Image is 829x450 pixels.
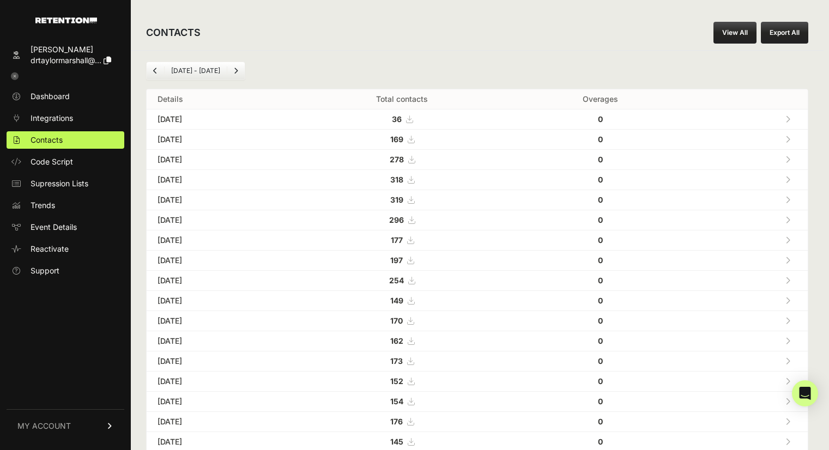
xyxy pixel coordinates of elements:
[147,150,291,170] td: [DATE]
[31,222,77,233] span: Event Details
[7,153,124,171] a: Code Script
[31,200,55,211] span: Trends
[390,256,403,265] strong: 197
[389,215,415,224] a: 296
[390,175,403,184] strong: 318
[598,336,603,345] strong: 0
[7,218,124,236] a: Event Details
[31,156,73,167] span: Code Script
[31,91,70,102] span: Dashboard
[598,235,603,245] strong: 0
[598,114,603,124] strong: 0
[147,190,291,210] td: [DATE]
[147,271,291,291] td: [DATE]
[392,114,402,124] strong: 36
[598,376,603,386] strong: 0
[390,356,414,366] a: 173
[598,135,603,144] strong: 0
[598,175,603,184] strong: 0
[7,110,124,127] a: Integrations
[35,17,97,23] img: Retention.com
[7,197,124,214] a: Trends
[164,66,227,75] li: [DATE] - [DATE]
[390,316,414,325] a: 170
[291,89,513,110] th: Total contacts
[513,89,687,110] th: Overages
[7,175,124,192] a: Supression Lists
[390,195,414,204] a: 319
[7,409,124,442] a: MY ACCOUNT
[147,351,291,372] td: [DATE]
[31,178,88,189] span: Supression Lists
[390,336,414,345] a: 162
[761,22,808,44] button: Export All
[391,235,414,245] a: 177
[598,276,603,285] strong: 0
[390,397,414,406] a: 154
[390,296,414,305] a: 149
[392,114,413,124] a: 36
[390,135,403,144] strong: 169
[389,276,404,285] strong: 254
[390,296,403,305] strong: 149
[390,336,403,345] strong: 162
[598,195,603,204] strong: 0
[390,376,403,386] strong: 152
[147,62,164,80] a: Previous
[713,22,757,44] a: View All
[390,155,415,164] a: 278
[147,331,291,351] td: [DATE]
[147,372,291,392] td: [DATE]
[390,417,414,426] a: 176
[598,437,603,446] strong: 0
[147,210,291,230] td: [DATE]
[598,155,603,164] strong: 0
[227,62,245,80] a: Next
[147,110,291,130] td: [DATE]
[31,113,73,124] span: Integrations
[598,397,603,406] strong: 0
[390,437,414,446] a: 145
[390,195,403,204] strong: 319
[31,244,69,254] span: Reactivate
[391,235,403,245] strong: 177
[389,215,404,224] strong: 296
[598,356,603,366] strong: 0
[147,412,291,432] td: [DATE]
[390,397,403,406] strong: 154
[390,155,404,164] strong: 278
[147,130,291,150] td: [DATE]
[147,392,291,412] td: [DATE]
[147,251,291,271] td: [DATE]
[390,376,414,386] a: 152
[7,41,124,69] a: [PERSON_NAME] drtaylormarshall@...
[598,296,603,305] strong: 0
[147,311,291,331] td: [DATE]
[598,256,603,265] strong: 0
[31,44,111,55] div: [PERSON_NAME]
[389,276,415,285] a: 254
[147,291,291,311] td: [DATE]
[598,417,603,426] strong: 0
[17,421,71,431] span: MY ACCOUNT
[147,89,291,110] th: Details
[390,417,403,426] strong: 176
[146,25,201,40] h2: CONTACTS
[390,356,403,366] strong: 173
[7,240,124,258] a: Reactivate
[390,256,414,265] a: 197
[7,88,124,105] a: Dashboard
[31,56,101,65] span: drtaylormarshall@...
[147,170,291,190] td: [DATE]
[598,215,603,224] strong: 0
[147,230,291,251] td: [DATE]
[31,265,59,276] span: Support
[31,135,63,145] span: Contacts
[390,135,414,144] a: 169
[792,380,818,406] div: Open Intercom Messenger
[7,262,124,279] a: Support
[598,316,603,325] strong: 0
[7,131,124,149] a: Contacts
[390,316,403,325] strong: 170
[390,437,403,446] strong: 145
